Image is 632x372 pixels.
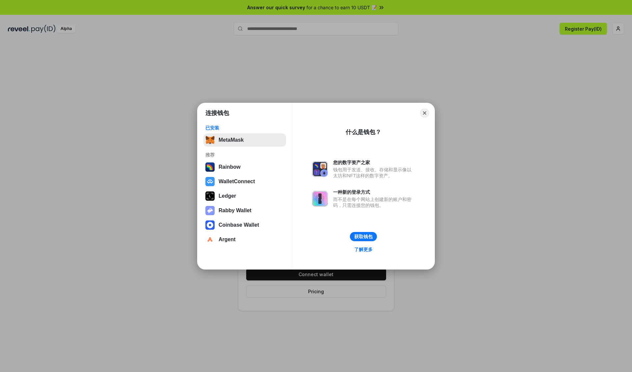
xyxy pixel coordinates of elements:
[333,167,415,179] div: 钱包用于发送、接收、存储和显示像以太坊和NFT这样的数字资产。
[205,125,284,131] div: 已安装
[203,175,286,188] button: WalletConnect
[205,135,215,145] img: svg+xml,%3Csvg%20fill%3D%22none%22%20height%3D%2233%22%20viewBox%3D%220%200%2035%2033%22%20width%...
[333,196,415,208] div: 而不是在每个网站上创建新的账户和密码，只需连接您的钱包。
[203,133,286,147] button: MetaMask
[219,222,259,228] div: Coinbase Wallet
[203,204,286,217] button: Rabby Wallet
[205,109,229,117] h1: 连接钱包
[350,245,377,254] a: 了解更多
[346,128,381,136] div: 什么是钱包？
[312,161,328,177] img: svg+xml,%3Csvg%20xmlns%3D%22http%3A%2F%2Fwww.w3.org%2F2000%2Fsvg%22%20fill%3D%22none%22%20viewBox...
[205,220,215,230] img: svg+xml,%3Csvg%20width%3D%2228%22%20height%3D%2228%22%20viewBox%3D%220%200%2028%2028%22%20fill%3D...
[354,234,373,240] div: 获取钱包
[312,191,328,207] img: svg+xml,%3Csvg%20xmlns%3D%22http%3A%2F%2Fwww.w3.org%2F2000%2Fsvg%22%20fill%3D%22none%22%20viewBox...
[333,159,415,165] div: 您的数字资产之家
[354,246,373,252] div: 了解更多
[420,108,429,118] button: Close
[205,162,215,172] img: svg+xml,%3Csvg%20width%3D%22120%22%20height%3D%22120%22%20viewBox%3D%220%200%20120%20120%22%20fil...
[219,179,255,185] div: WalletConnect
[205,191,215,201] img: svg+xml,%3Csvg%20xmlns%3D%22http%3A%2F%2Fwww.w3.org%2F2000%2Fsvg%22%20width%3D%2228%22%20height%3...
[203,233,286,246] button: Argent
[203,189,286,203] button: Ledger
[205,206,215,215] img: svg+xml,%3Csvg%20xmlns%3D%22http%3A%2F%2Fwww.w3.org%2F2000%2Fsvg%22%20fill%3D%22none%22%20viewBox...
[219,193,236,199] div: Ledger
[205,177,215,186] img: svg+xml,%3Csvg%20width%3D%2228%22%20height%3D%2228%22%20viewBox%3D%220%200%2028%2028%22%20fill%3D...
[350,232,377,241] button: 获取钱包
[219,208,251,214] div: Rabby Wallet
[205,152,284,158] div: 推荐
[219,164,241,170] div: Rainbow
[333,189,415,195] div: 一种新的登录方式
[205,235,215,244] img: svg+xml,%3Csvg%20width%3D%2228%22%20height%3D%2228%22%20viewBox%3D%220%200%2028%2028%22%20fill%3D...
[203,160,286,174] button: Rainbow
[219,137,244,143] div: MetaMask
[219,237,236,243] div: Argent
[203,218,286,232] button: Coinbase Wallet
